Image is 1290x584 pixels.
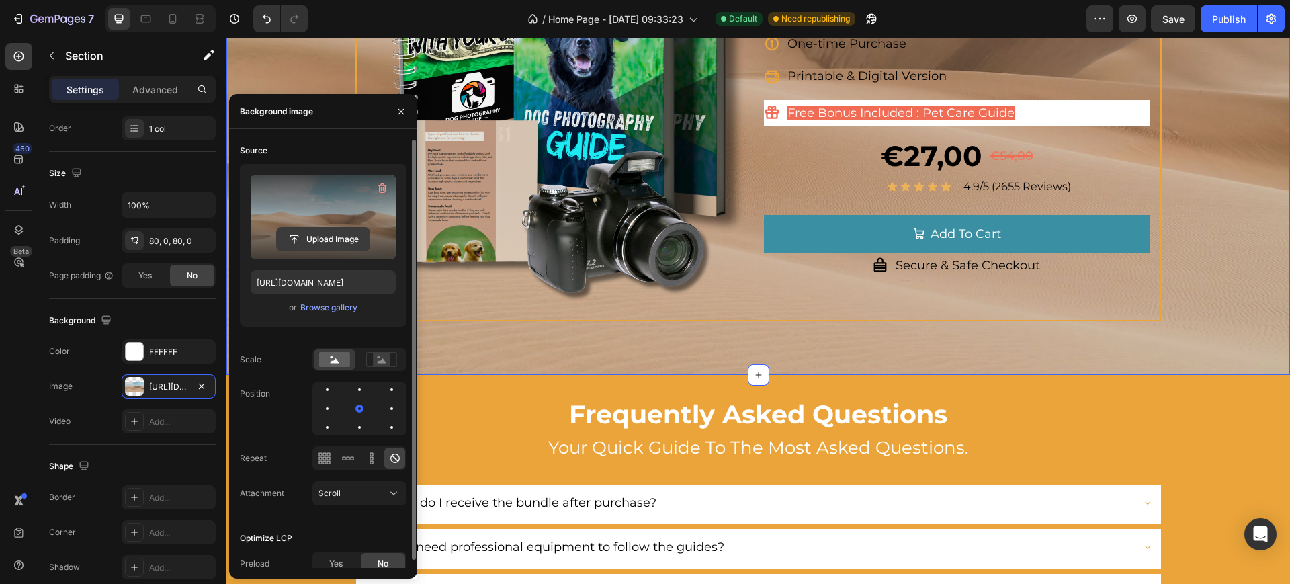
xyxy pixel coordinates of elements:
[653,99,757,138] div: €27,00
[226,38,1290,584] iframe: Design area
[322,399,742,421] span: your quick guide to the most asked questions.
[49,199,71,211] div: Width
[49,122,71,134] div: Order
[729,13,757,25] span: Default
[737,140,922,159] p: 4.9/5 (2655 Reviews)
[49,345,70,358] div: Color
[1212,12,1246,26] div: Publish
[300,301,358,315] button: Browse gallery
[149,492,212,504] div: Add...
[138,269,152,282] span: Yes
[149,346,212,358] div: FFFFFF
[561,68,788,83] span: Free Bonus Included : Pet Care Guide
[329,558,343,570] span: Yes
[49,312,114,330] div: Background
[149,527,212,539] div: Add...
[65,48,175,64] p: Section
[378,558,388,570] span: No
[67,83,104,97] p: Settings
[49,415,71,427] div: Video
[561,28,760,49] p: Printable & Digital Version
[49,458,92,476] div: Shape
[1162,13,1185,25] span: Save
[763,106,808,130] div: €54,00
[781,13,850,25] span: Need republishing
[537,177,924,215] button: Add To Cart
[318,488,341,498] span: Scroll
[704,185,775,207] div: Add To Cart
[13,143,32,154] div: 450
[49,165,85,183] div: Size
[49,269,114,282] div: Page padding
[240,452,267,464] div: Repeat
[240,558,269,570] div: Preload
[49,235,80,247] div: Padding
[149,381,188,393] div: [URL][DOMAIN_NAME]
[88,11,94,27] p: 7
[149,235,212,247] div: 80, 0, 80, 0
[187,269,198,282] span: No
[149,416,212,428] div: Add...
[548,12,683,26] span: Home Page - [DATE] 09:33:23
[122,193,215,217] input: Auto
[240,106,313,118] div: Background image
[10,246,32,257] div: Beta
[276,227,370,251] button: Upload Image
[669,217,814,239] p: Secure & Safe Checkout
[1151,5,1195,32] button: Save
[49,526,76,538] div: Corner
[5,5,100,32] button: 7
[132,83,178,97] p: Advanced
[162,544,459,565] p: Can I really make money with dog photography?
[1244,518,1277,550] div: Open Intercom Messenger
[240,388,270,400] div: Position
[240,532,292,544] div: Optimize LCP
[542,12,546,26] span: /
[312,481,406,505] button: Scroll
[300,302,357,314] div: Browse gallery
[162,454,430,476] p: How do I receive the bundle after purchase?
[251,270,396,294] input: https://example.com/image.jpg
[49,561,80,573] div: Shadow
[253,5,308,32] div: Undo/Redo
[240,353,261,366] div: Scale
[149,562,212,574] div: Add...
[240,487,284,499] div: Attachment
[162,499,498,520] p: Do I need professional equipment to follow the guides?
[49,380,73,392] div: Image
[343,361,721,392] span: Frequently Asked Questions
[1201,5,1257,32] button: Publish
[240,144,267,157] div: Source
[149,123,212,135] div: 1 col
[289,300,297,316] span: or
[49,491,75,503] div: Border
